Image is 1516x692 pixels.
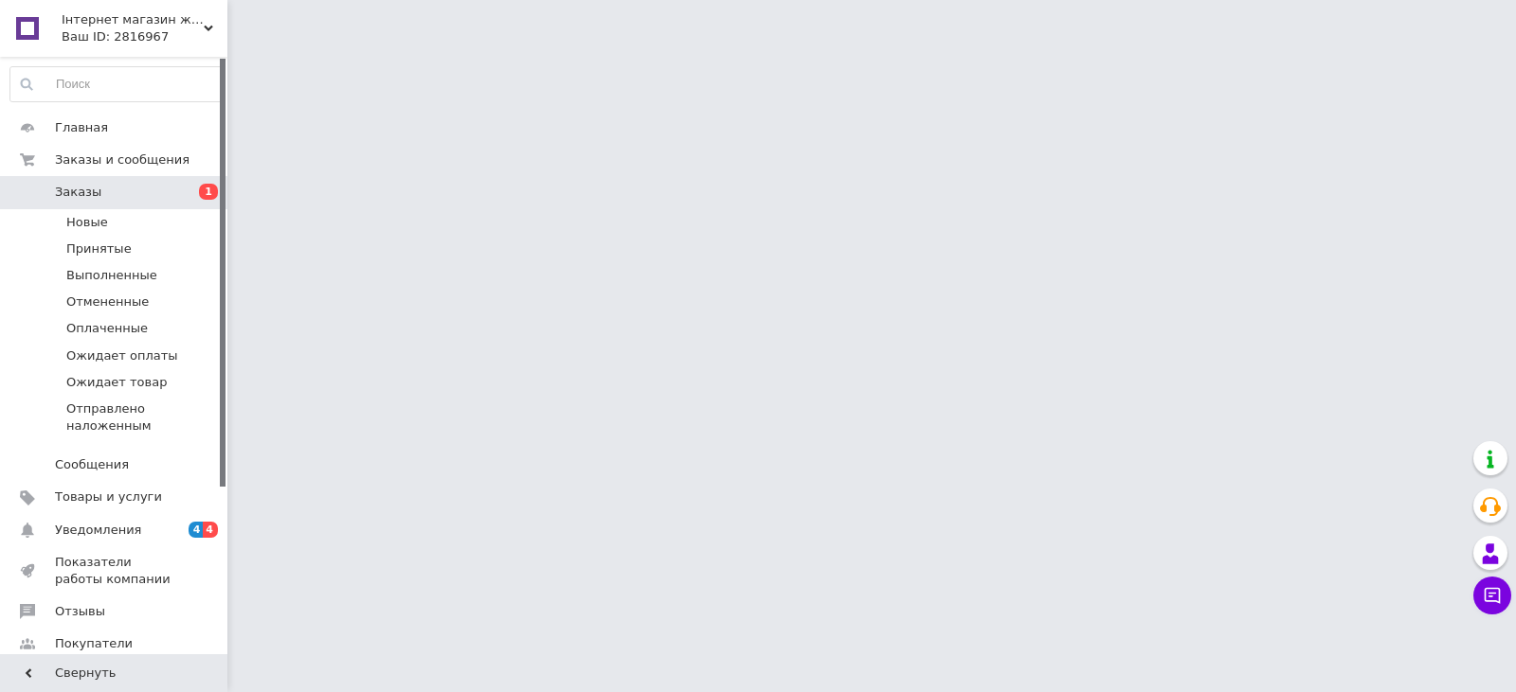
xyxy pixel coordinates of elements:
[55,151,189,169] span: Заказы и сообщения
[55,554,175,588] span: Показатели работы компании
[10,67,223,101] input: Поиск
[66,267,157,284] span: Выполненные
[66,240,132,257] span: Принятые
[62,11,204,28] span: Інтернет магазин жіночого одягу від виробника Aiza
[66,400,222,435] span: Отправлено наложенным
[55,603,105,620] span: Отзывы
[199,184,218,200] span: 1
[55,119,108,136] span: Главная
[55,635,133,652] span: Покупатели
[55,522,141,539] span: Уведомления
[55,456,129,473] span: Сообщения
[66,214,108,231] span: Новые
[66,347,178,364] span: Ожидает оплаты
[203,522,218,538] span: 4
[189,522,204,538] span: 4
[55,488,162,506] span: Товары и услуги
[62,28,227,45] div: Ваш ID: 2816967
[66,320,148,337] span: Оплаченные
[55,184,101,201] span: Заказы
[66,374,167,391] span: Ожидает товар
[1473,577,1511,614] button: Чат с покупателем
[66,293,149,311] span: Отмененные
